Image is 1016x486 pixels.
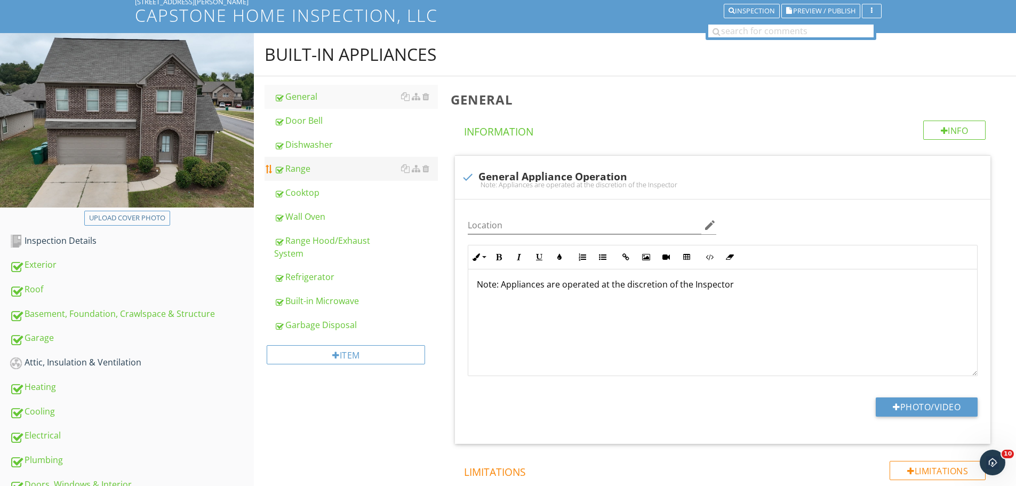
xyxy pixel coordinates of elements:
[464,121,986,139] h4: Information
[1002,450,1014,458] span: 10
[636,247,656,267] button: Insert Image (Ctrl+P)
[274,114,438,127] div: Door Bell
[274,234,438,260] div: Range Hood/Exhaust System
[10,258,254,272] div: Exterior
[719,247,740,267] button: Clear Formatting
[724,4,780,19] button: Inspection
[10,283,254,297] div: Roof
[274,186,438,199] div: Cooktop
[10,331,254,345] div: Garage
[781,5,860,15] a: Preview / Publish
[468,247,489,267] button: Inline Style
[876,397,978,417] button: Photo/Video
[676,247,697,267] button: Insert Table
[781,4,860,19] button: Preview / Publish
[10,405,254,419] div: Cooling
[274,162,438,175] div: Range
[10,380,254,394] div: Heating
[274,270,438,283] div: Refrigerator
[274,294,438,307] div: Built-in Microwave
[274,318,438,331] div: Garbage Disposal
[703,219,716,232] i: edit
[461,180,984,189] div: Note: Appliances are operated at the discretion of the Inspector
[135,6,882,25] h1: Capstone Home Inspection, LLC
[10,356,254,370] div: Attic, Insulation & Ventilation
[724,5,780,15] a: Inspection
[265,44,437,65] div: Built-in Appliances
[793,7,855,14] span: Preview / Publish
[509,247,529,267] button: Italic (Ctrl+I)
[656,247,676,267] button: Insert Video
[89,213,165,224] div: Upload cover photo
[10,307,254,321] div: Basement, Foundation, Crawlspace & Structure
[549,247,570,267] button: Colors
[468,217,701,234] input: Location
[729,7,775,15] div: Inspection
[529,247,549,267] button: Underline (Ctrl+U)
[274,210,438,223] div: Wall Oven
[274,138,438,151] div: Dishwasher
[489,247,509,267] button: Bold (Ctrl+B)
[708,25,874,37] input: search for comments
[699,247,719,267] button: Code View
[451,92,999,107] h3: General
[615,247,636,267] button: Insert Link (Ctrl+K)
[923,121,986,140] div: Info
[274,90,438,103] div: General
[464,461,986,479] h4: Limitations
[10,429,254,443] div: Electrical
[477,278,969,291] p: Note: Appliances are operated at the discretion of the Inspector
[10,453,254,467] div: Plumbing
[267,345,425,364] div: Item
[572,247,593,267] button: Ordered List
[10,234,254,248] div: Inspection Details
[593,247,613,267] button: Unordered List
[84,211,170,226] button: Upload cover photo
[890,461,986,480] div: Limitations
[980,450,1005,475] iframe: Intercom live chat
